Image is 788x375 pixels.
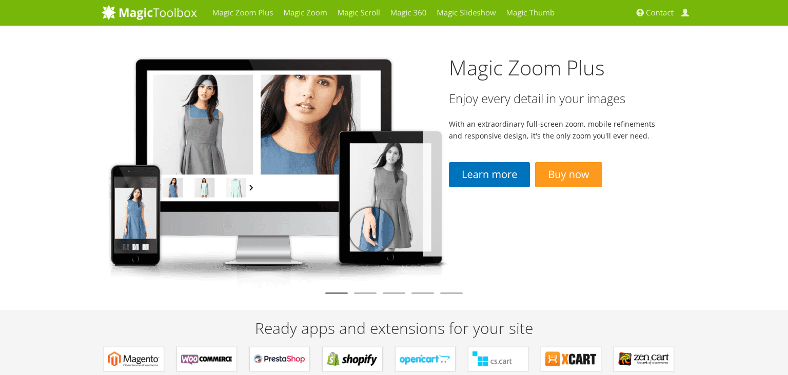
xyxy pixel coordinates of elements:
img: MagicToolbox.com - Image tools for your website [102,5,197,20]
p: With an extraordinary full-screen zoom, mobile refinements and responsive design, it's the only z... [449,118,661,142]
a: Learn more [449,162,530,187]
b: Plugins for WooCommerce [181,351,232,367]
a: Extensions for Magento [104,347,164,371]
img: magiczoomplus2-tablet.png [102,49,449,288]
span: Contact [646,8,674,18]
a: Modules for X-Cart [541,347,601,371]
a: Add-ons for CS-Cart [468,347,528,371]
a: Magic Zoom Plus [449,53,605,82]
h3: Enjoy every detail in your images [449,92,661,105]
b: Plugins for Zen Cart [618,351,669,367]
a: Plugins for Zen Cart [614,347,674,371]
b: Modules for OpenCart [400,351,451,367]
b: Extensions for Magento [108,351,160,367]
a: Modules for OpenCart [395,347,456,371]
a: Buy now [535,162,602,187]
a: Plugins for WooCommerce [176,347,237,371]
a: Modules for PrestaShop [249,347,310,371]
b: Add-ons for CS-Cart [472,351,524,367]
b: Modules for PrestaShop [254,351,305,367]
b: Apps for Shopify [327,351,378,367]
b: Modules for X-Cart [545,351,597,367]
h2: Ready apps and extensions for your site [102,320,686,337]
a: Apps for Shopify [322,347,383,371]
